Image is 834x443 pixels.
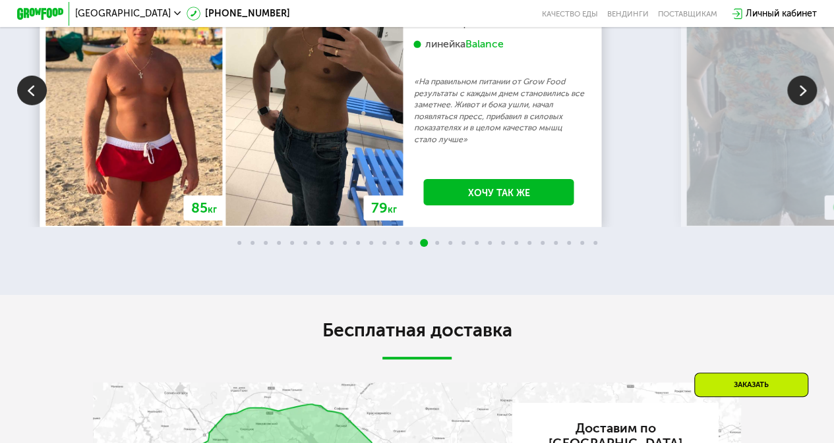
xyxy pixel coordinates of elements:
div: 79 [364,195,405,220]
span: кг [208,204,217,215]
img: Slide right [787,76,817,105]
span: кг [388,204,397,215]
a: [PHONE_NUMBER] [187,7,290,20]
div: Заказать [694,373,808,397]
div: поставщикам [658,9,717,18]
a: Качество еды [542,9,598,18]
img: Slide left [17,76,47,105]
div: 85 [183,195,224,220]
div: линейка [413,38,583,51]
div: Личный кабинет [746,7,817,20]
h2: Бесплатная доставка [93,319,742,342]
p: «На правильном питании от Grow Food результаты с каждым днем становились все заметнее. Живот и бо... [413,76,583,145]
a: Хочу так же [423,179,574,205]
span: [GEOGRAPHIC_DATA] [75,9,171,18]
a: Вендинги [607,9,649,18]
div: Balance [465,38,504,51]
